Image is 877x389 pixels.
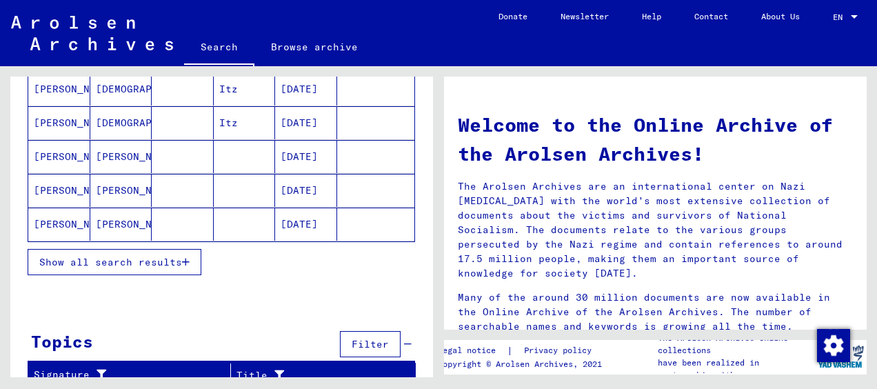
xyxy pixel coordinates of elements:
div: Signature [34,364,230,386]
div: Change consent [816,328,849,361]
mat-cell: [DEMOGRAPHIC_DATA] [90,106,152,139]
mat-cell: Itz [214,106,276,139]
div: Topics [31,329,93,354]
p: The Arolsen Archives are an international center on Nazi [MEDICAL_DATA] with the world’s most ext... [458,179,853,281]
p: The Arolsen Archives online collections [658,332,814,357]
h1: Welcome to the Online Archive of the Arolsen Archives! [458,110,853,168]
mat-cell: [PERSON_NAME] [28,106,90,139]
mat-cell: [DATE] [275,208,337,241]
mat-cell: [PERSON_NAME] [90,140,152,173]
mat-cell: [PERSON_NAME] [28,140,90,173]
p: Copyright © Arolsen Archives, 2021 [438,358,608,370]
mat-cell: [PERSON_NAME] [90,208,152,241]
a: Privacy policy [513,343,608,358]
mat-cell: [PERSON_NAME] [28,208,90,241]
a: Legal notice [438,343,507,358]
a: Browse archive [254,30,374,63]
div: Title [236,364,399,386]
mat-cell: [DATE] [275,174,337,207]
button: Show all search results [28,249,201,275]
mat-cell: [PERSON_NAME] [28,174,90,207]
mat-cell: [DATE] [275,106,337,139]
span: Show all search results [39,256,182,268]
a: Search [184,30,254,66]
mat-cell: [DATE] [275,72,337,106]
div: Title [236,368,381,383]
mat-cell: [DATE] [275,140,337,173]
button: Filter [340,331,401,357]
mat-cell: [PERSON_NAME] [28,72,90,106]
mat-cell: [DEMOGRAPHIC_DATA] [90,72,152,106]
mat-cell: Itz [214,72,276,106]
div: | [438,343,608,358]
div: Signature [34,368,213,382]
span: EN [833,12,848,22]
p: have been realized in partnership with [658,357,814,381]
img: yv_logo.png [815,339,867,374]
p: Many of the around 30 million documents are now available in the Online Archive of the Arolsen Ar... [458,290,853,334]
img: Arolsen_neg.svg [11,16,173,50]
img: Change consent [817,329,850,362]
mat-cell: [PERSON_NAME] [90,174,152,207]
span: Filter [352,338,389,350]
